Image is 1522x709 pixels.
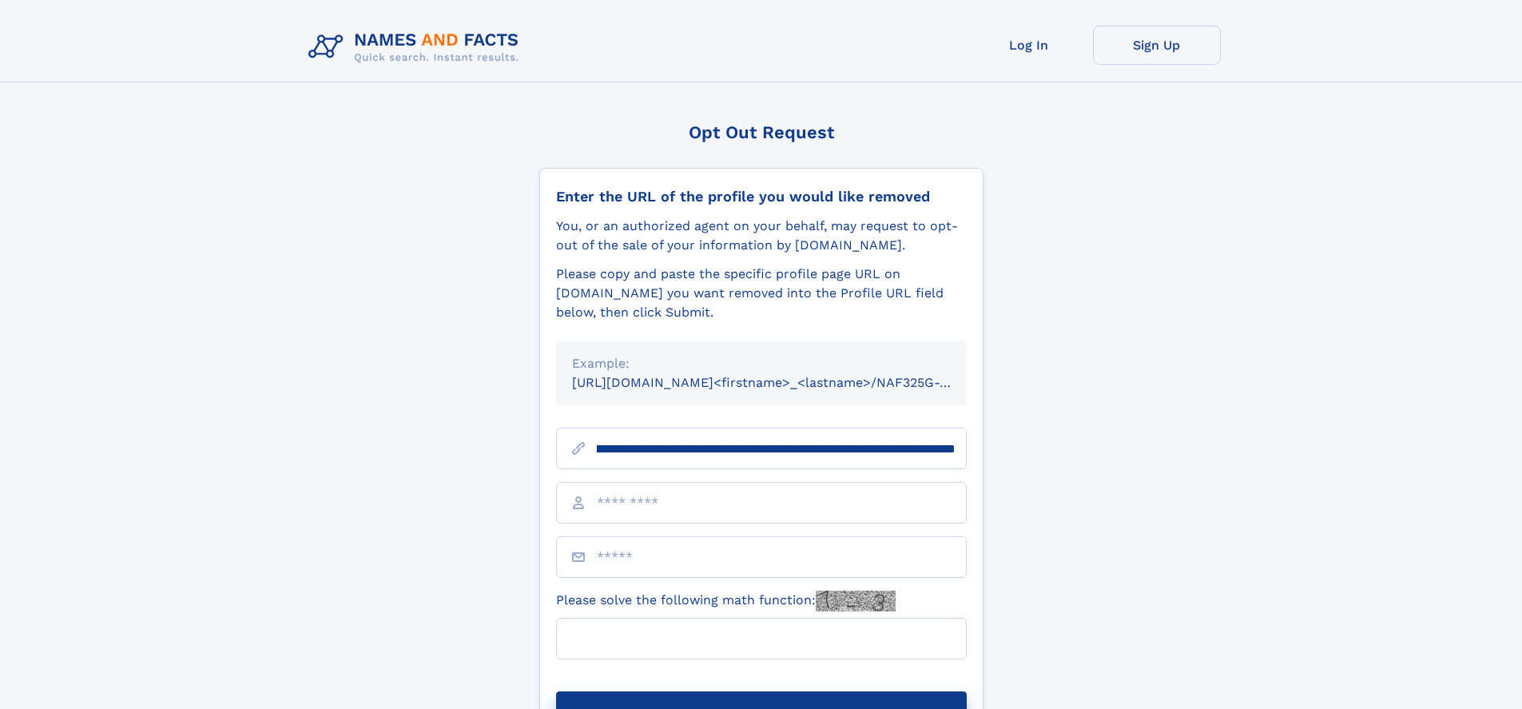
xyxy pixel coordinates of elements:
[556,265,967,322] div: Please copy and paste the specific profile page URL on [DOMAIN_NAME] you want removed into the Pr...
[556,217,967,255] div: You, or an authorized agent on your behalf, may request to opt-out of the sale of your informatio...
[556,188,967,205] div: Enter the URL of the profile you would like removed
[965,26,1093,65] a: Log In
[539,122,984,142] div: Opt Out Request
[302,26,532,69] img: Logo Names and Facts
[556,591,896,611] label: Please solve the following math function:
[572,375,997,390] small: [URL][DOMAIN_NAME]<firstname>_<lastname>/NAF325G-xxxxxxxx
[572,354,951,373] div: Example:
[1093,26,1221,65] a: Sign Up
